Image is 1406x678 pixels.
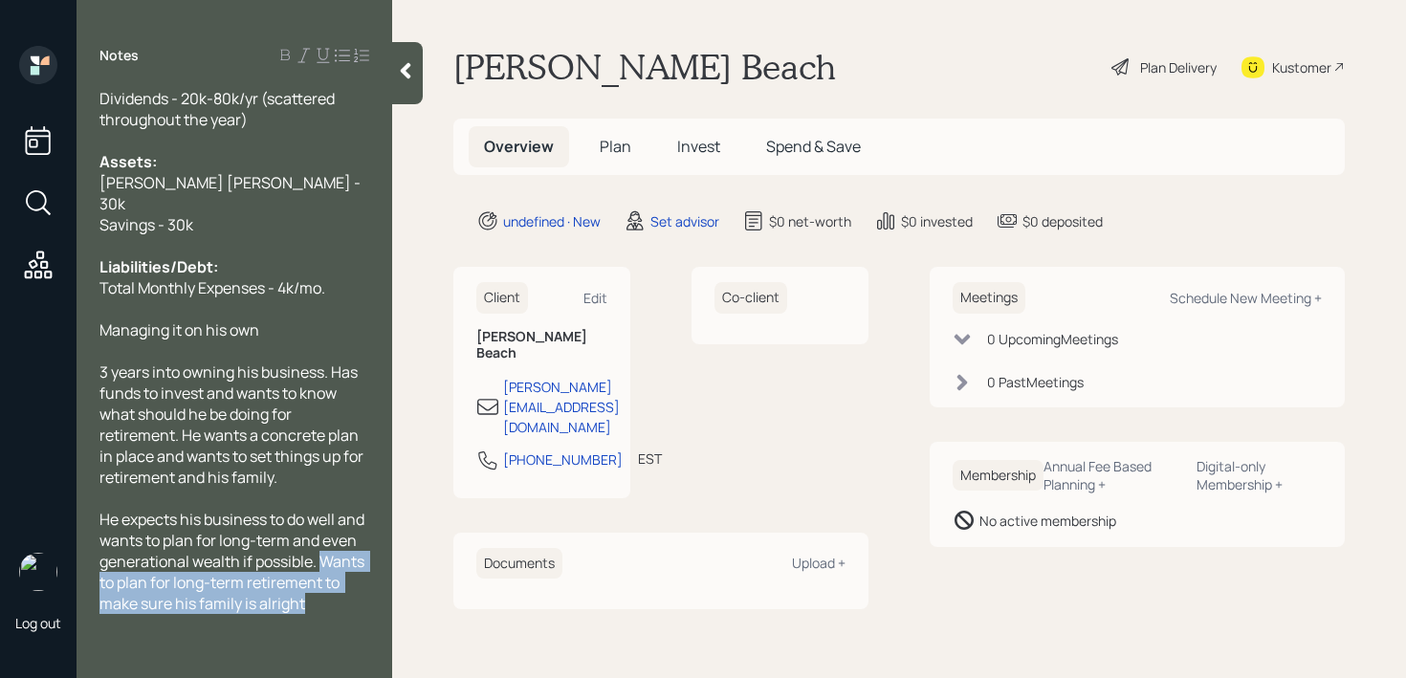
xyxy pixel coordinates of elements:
[792,554,846,572] div: Upload +
[99,256,218,277] span: Liabilities/Debt:
[953,460,1044,492] h6: Membership
[453,46,836,88] h1: [PERSON_NAME] Beach
[1022,211,1103,231] div: $0 deposited
[901,211,973,231] div: $0 invested
[19,553,57,591] img: retirable_logo.png
[987,372,1084,392] div: 0 Past Meeting s
[979,511,1116,531] div: No active membership
[99,172,363,214] span: [PERSON_NAME] [PERSON_NAME] - 30k
[99,277,325,298] span: Total Monthly Expenses - 4k/mo.
[766,136,861,157] span: Spend & Save
[99,151,157,172] span: Assets:
[503,211,601,231] div: undefined · New
[99,509,367,614] span: He expects his business to do well and wants to plan for long-term and even generational wealth i...
[769,211,851,231] div: $0 net-worth
[1044,457,1181,493] div: Annual Fee Based Planning +
[1170,289,1322,307] div: Schedule New Meeting +
[953,282,1025,314] h6: Meetings
[99,214,193,235] span: Savings - 30k
[1272,57,1331,77] div: Kustomer
[503,377,620,437] div: [PERSON_NAME][EMAIL_ADDRESS][DOMAIN_NAME]
[484,136,554,157] span: Overview
[99,319,259,340] span: Managing it on his own
[476,329,607,361] h6: [PERSON_NAME] Beach
[987,329,1118,349] div: 0 Upcoming Meeting s
[1140,57,1217,77] div: Plan Delivery
[503,449,623,470] div: [PHONE_NUMBER]
[650,211,719,231] div: Set advisor
[1197,457,1322,493] div: Digital-only Membership +
[99,88,338,130] span: Dividends - 20k-80k/yr (scattered throughout the year)
[677,136,720,157] span: Invest
[714,282,787,314] h6: Co-client
[15,614,61,632] div: Log out
[99,46,139,65] label: Notes
[476,548,562,580] h6: Documents
[583,289,607,307] div: Edit
[476,282,528,314] h6: Client
[600,136,631,157] span: Plan
[99,361,366,488] span: 3 years into owning his business. Has funds to invest and wants to know what should he be doing f...
[638,448,662,469] div: EST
